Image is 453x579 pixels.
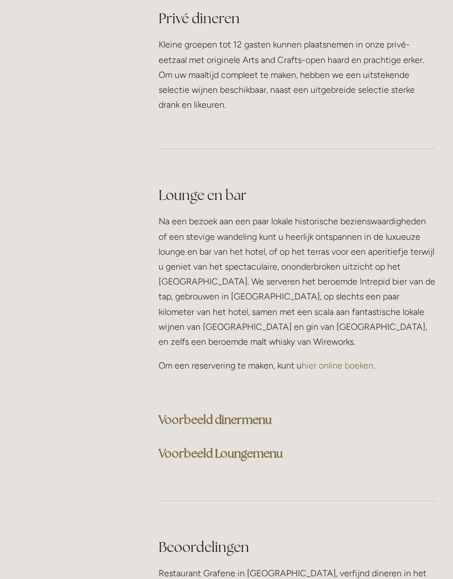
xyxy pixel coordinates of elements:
font: Na een bezoek aan een paar lokale historische bezienswaardigheden of een stevige wandeling kunt u... [159,216,438,347]
a: hier online boeken [302,360,373,371]
font: Beoordelingen [159,538,249,556]
font: Om een ​​reservering te maken, kunt u [159,360,302,371]
a: Voorbeeld dinermenu [159,412,272,427]
font: Privé dineren [159,9,240,27]
font: . [373,360,375,371]
font: Kleine groepen tot 12 gasten kunnen plaatsnemen in onze privé-eetzaal met originele Arts and Craf... [159,39,426,110]
font: Lounge en bar [159,186,247,204]
a: Voorbeeld Loungemenu [159,446,283,461]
